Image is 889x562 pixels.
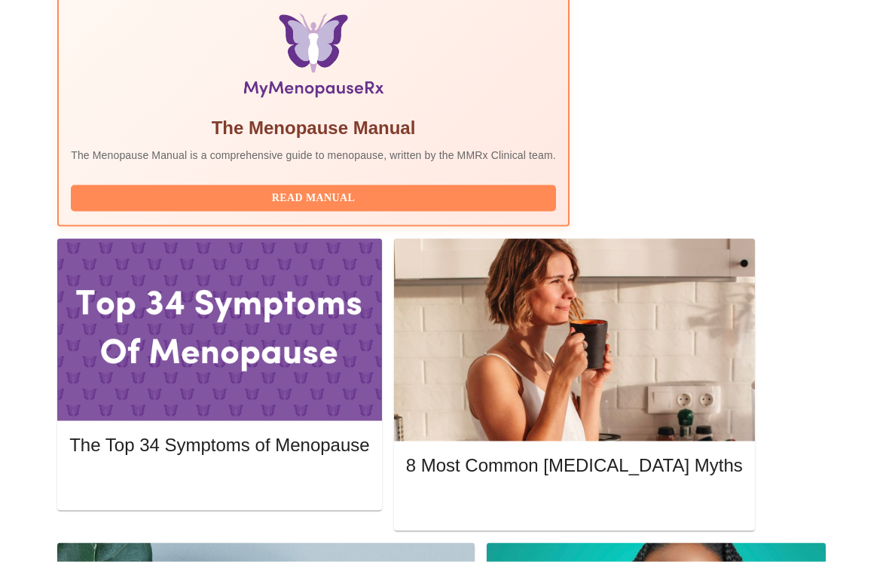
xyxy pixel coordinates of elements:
img: Menopause Manual [148,14,478,104]
span: Read More [84,475,354,493]
span: Read More [421,496,728,515]
button: Read More [69,471,369,497]
h5: 8 Most Common [MEDICAL_DATA] Myths [406,454,743,478]
a: Read Manual [71,191,560,203]
a: Read More [406,496,747,509]
h5: The Top 34 Symptoms of Menopause [69,433,369,457]
button: Read Manual [71,185,556,212]
button: Read More [406,492,743,518]
a: Read More [69,476,373,489]
h5: The Menopause Manual [71,116,556,140]
span: Read Manual [86,189,541,208]
p: The Menopause Manual is a comprehensive guide to menopause, written by the MMRx Clinical team. [71,148,556,163]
